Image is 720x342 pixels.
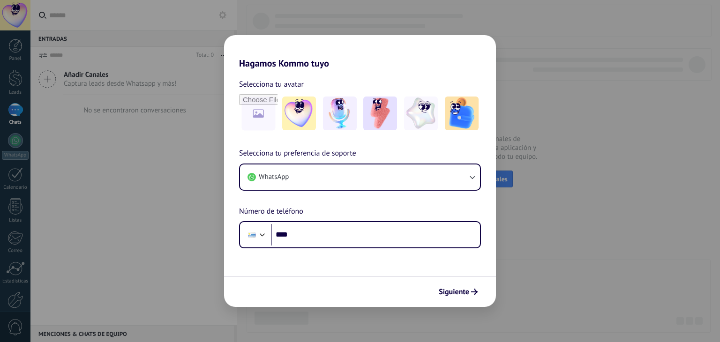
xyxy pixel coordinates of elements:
[239,206,303,218] span: Número de teléfono
[435,284,482,300] button: Siguiente
[445,97,479,130] img: -5.jpeg
[439,289,469,295] span: Siguiente
[239,148,356,160] span: Selecciona tu preferencia de soporte
[259,172,289,182] span: WhatsApp
[363,97,397,130] img: -3.jpeg
[323,97,357,130] img: -2.jpeg
[282,97,316,130] img: -1.jpeg
[404,97,438,130] img: -4.jpeg
[240,164,480,190] button: WhatsApp
[239,78,304,90] span: Selecciona tu avatar
[243,225,261,245] div: Uruguay: + 598
[224,35,496,69] h2: Hagamos Kommo tuyo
